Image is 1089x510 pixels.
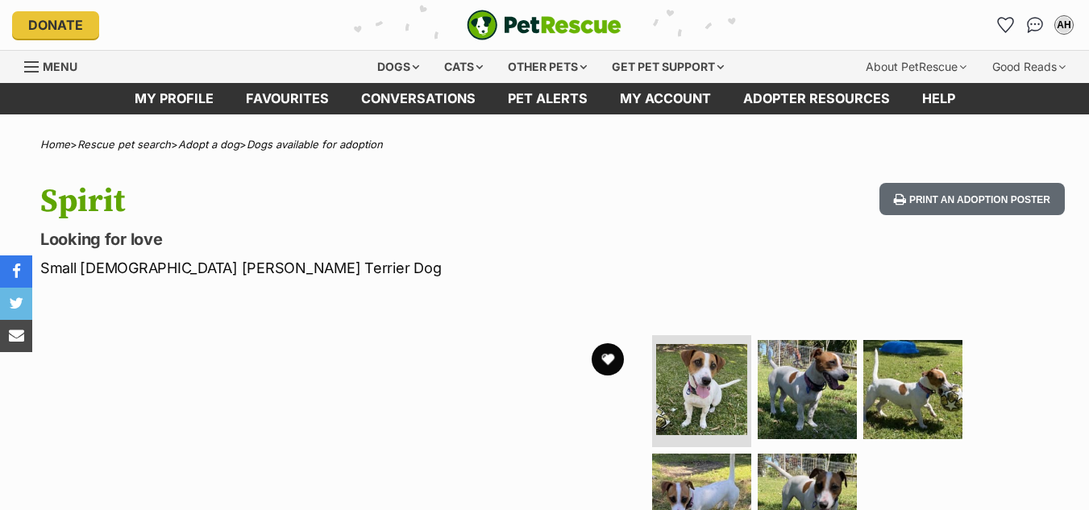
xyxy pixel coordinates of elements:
[247,138,383,151] a: Dogs available for adoption
[727,83,906,114] a: Adopter resources
[345,83,492,114] a: conversations
[854,51,978,83] div: About PetRescue
[879,183,1065,216] button: Print an adoption poster
[40,257,665,279] p: Small [DEMOGRAPHIC_DATA] [PERSON_NAME] Terrier Dog
[24,51,89,80] a: Menu
[118,83,230,114] a: My profile
[656,344,747,435] img: Photo of Spirit
[758,340,857,439] img: Photo of Spirit
[178,138,239,151] a: Adopt a dog
[1027,17,1044,33] img: chat-41dd97257d64d25036548639549fe6c8038ab92f7586957e7f3b1b290dea8141.svg
[993,12,1019,38] a: Favourites
[604,83,727,114] a: My account
[906,83,971,114] a: Help
[12,11,99,39] a: Donate
[497,51,598,83] div: Other pets
[492,83,604,114] a: Pet alerts
[601,51,735,83] div: Get pet support
[863,340,962,439] img: Photo of Spirit
[993,12,1077,38] ul: Account quick links
[467,10,621,40] a: PetRescue
[40,183,665,220] h1: Spirit
[40,228,665,251] p: Looking for love
[230,83,345,114] a: Favourites
[366,51,430,83] div: Dogs
[1051,12,1077,38] button: My account
[40,138,70,151] a: Home
[433,51,494,83] div: Cats
[592,343,624,375] button: favourite
[43,60,77,73] span: Menu
[77,138,171,151] a: Rescue pet search
[467,10,621,40] img: logo-e224e6f780fb5917bec1dbf3a21bbac754714ae5b6737aabdf751b685950b380.svg
[1022,12,1048,38] a: Conversations
[981,51,1077,83] div: Good Reads
[1056,17,1072,33] div: AH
